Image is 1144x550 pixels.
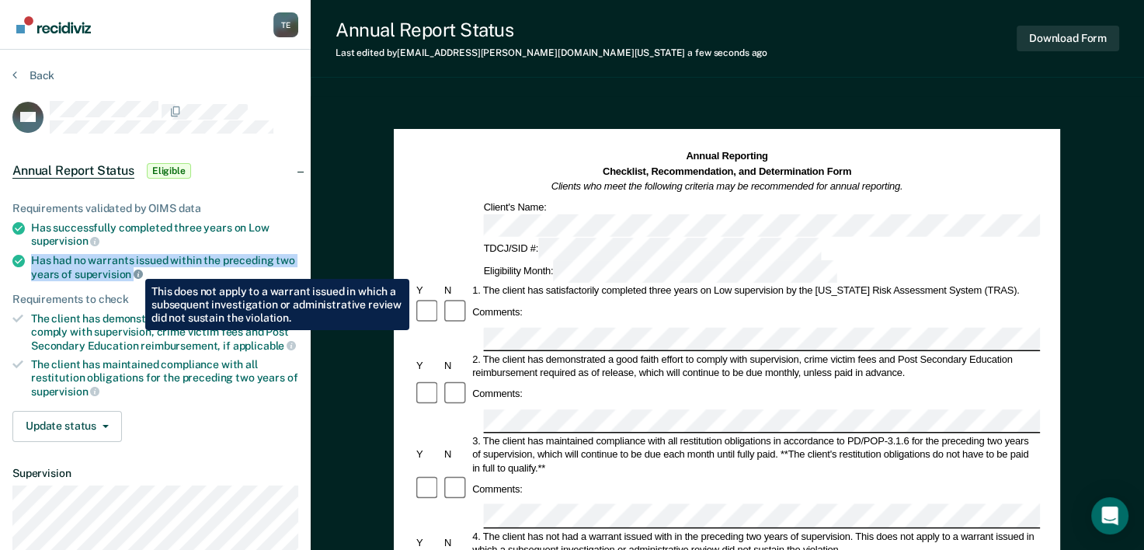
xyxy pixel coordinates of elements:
[75,268,143,280] span: supervision
[31,235,99,247] span: supervision
[687,47,767,58] span: a few seconds ago
[482,238,824,260] div: TDCJ/SID #:
[442,284,470,298] div: N
[16,16,91,33] img: Recidiviz
[471,353,1041,380] div: 2. The client has demonstrated a good faith effort to comply with supervision, crime victim fees ...
[31,358,298,398] div: The client has maintained compliance with all restitution obligations for the preceding two years of
[482,260,840,283] div: Eligibility Month:
[31,221,298,248] div: Has successfully completed three years on Low
[273,12,298,37] div: T E
[442,536,470,549] div: N
[551,181,903,192] em: Clients who meet the following criteria may be recommended for annual reporting.
[414,536,442,549] div: Y
[1091,497,1128,534] div: Open Intercom Messenger
[336,19,767,41] div: Annual Report Status
[471,482,525,496] div: Comments:
[147,163,191,179] span: Eligible
[233,339,296,352] span: applicable
[12,467,298,480] dt: Supervision
[471,434,1041,475] div: 3. The client has maintained compliance with all restitution obligations in accordance to PD/POP-...
[12,202,298,215] div: Requirements validated by OIMS data
[336,47,767,58] div: Last edited by [EMAIL_ADDRESS][PERSON_NAME][DOMAIN_NAME][US_STATE]
[442,359,470,372] div: N
[12,68,54,82] button: Back
[442,447,470,461] div: N
[414,284,442,298] div: Y
[471,284,1041,298] div: 1. The client has satisfactorily completed three years on Low supervision by the [US_STATE] Risk ...
[12,293,298,306] div: Requirements to check
[31,254,298,280] div: Has had no warrants issued within the preceding two years of
[12,163,134,179] span: Annual Report Status
[12,411,122,442] button: Update status
[31,385,99,398] span: supervision
[273,12,298,37] button: Profile dropdown button
[1017,26,1119,51] button: Download Form
[31,312,298,352] div: The client has demonstrated a good faith effort to comply with supervision, crime victim fees and...
[603,165,851,176] strong: Checklist, Recommendation, and Determination Form
[471,388,525,401] div: Comments:
[414,447,442,461] div: Y
[687,151,768,162] strong: Annual Reporting
[414,359,442,372] div: Y
[471,305,525,319] div: Comments:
